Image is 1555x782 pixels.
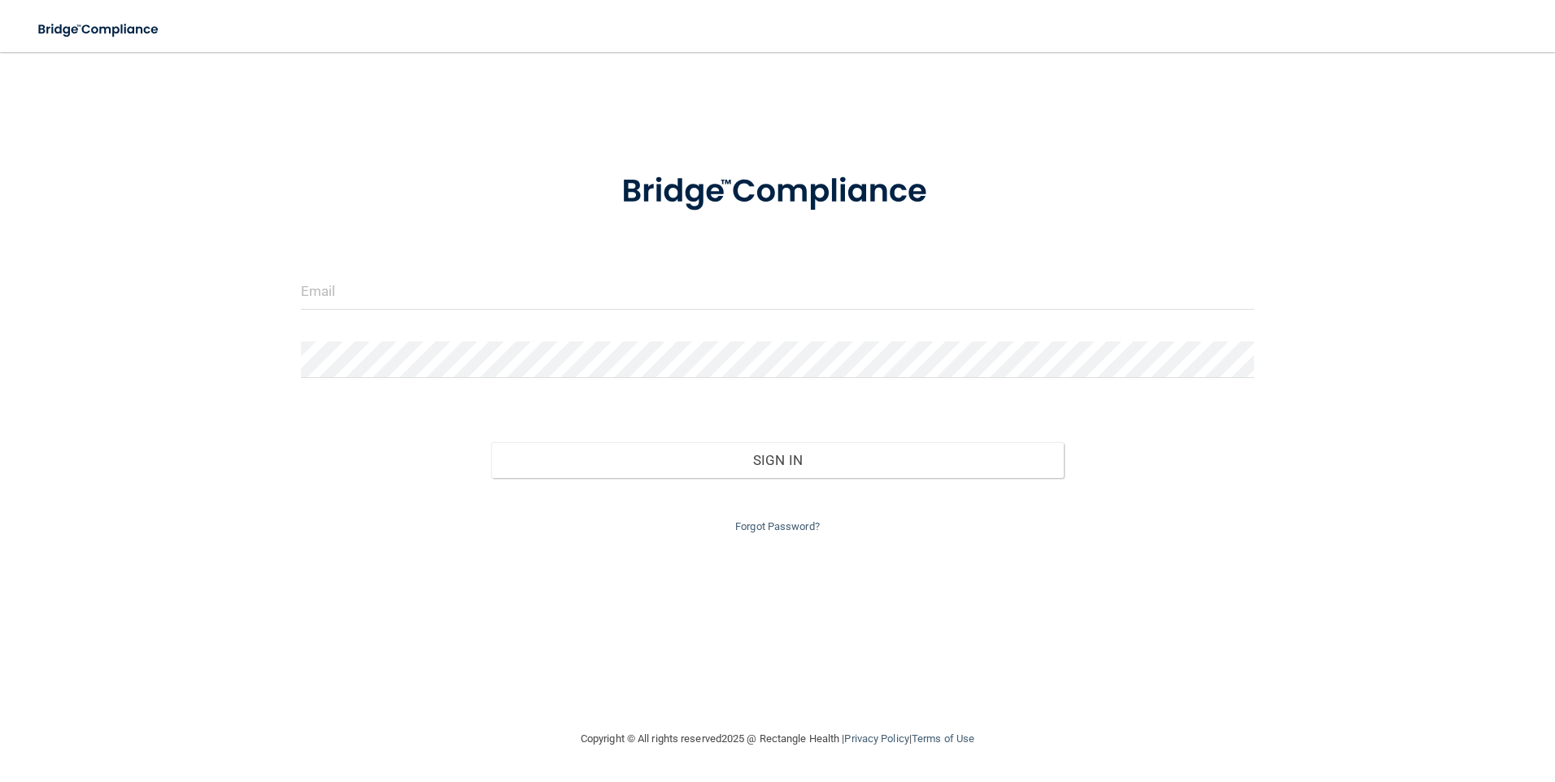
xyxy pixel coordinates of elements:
a: Privacy Policy [844,732,908,745]
a: Terms of Use [912,732,974,745]
button: Sign In [491,442,1064,478]
img: bridge_compliance_login_screen.278c3ca4.svg [588,150,967,234]
a: Forgot Password? [735,520,820,532]
div: Copyright © All rights reserved 2025 @ Rectangle Health | | [481,713,1074,765]
img: bridge_compliance_login_screen.278c3ca4.svg [24,13,174,46]
input: Email [301,273,1255,310]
